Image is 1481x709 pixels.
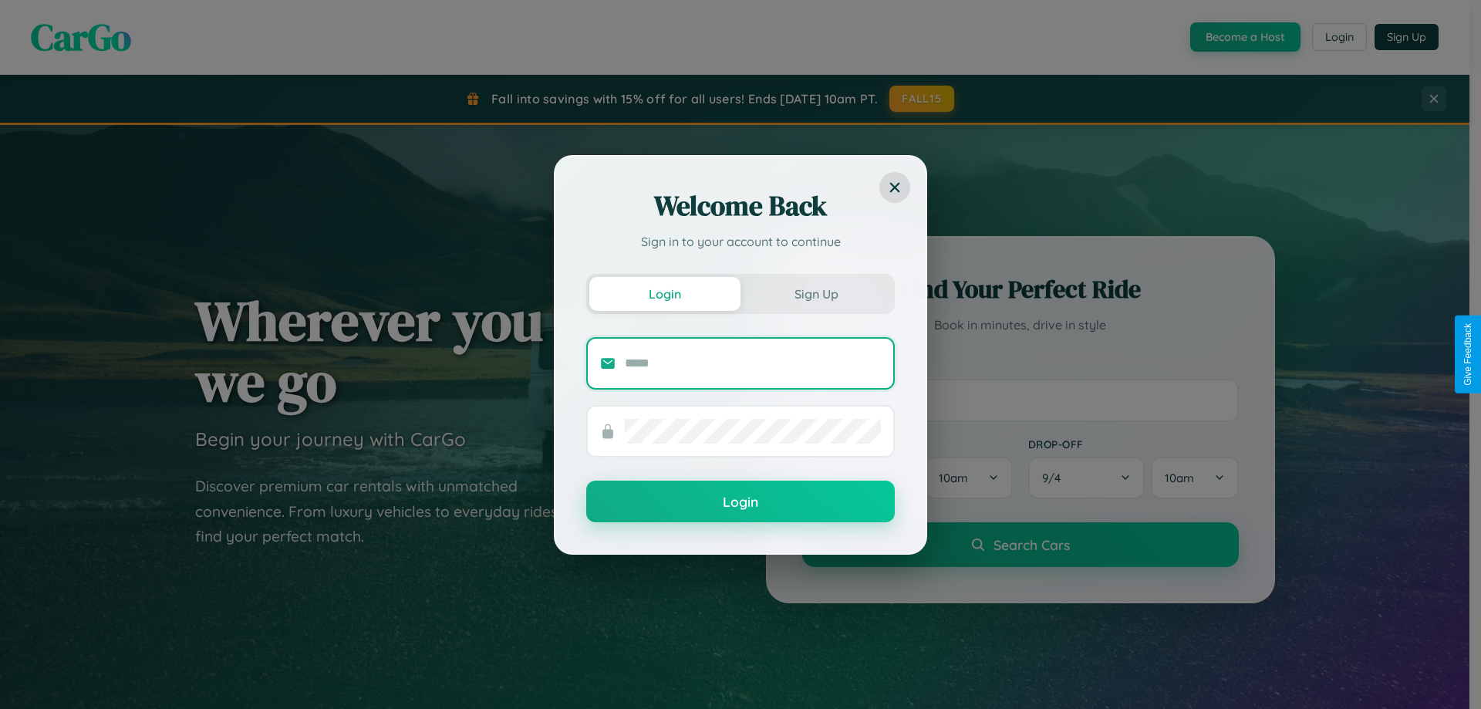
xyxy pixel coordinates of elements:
[1462,323,1473,386] div: Give Feedback
[586,187,895,225] h2: Welcome Back
[740,277,892,311] button: Sign Up
[586,232,895,251] p: Sign in to your account to continue
[589,277,740,311] button: Login
[586,481,895,522] button: Login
